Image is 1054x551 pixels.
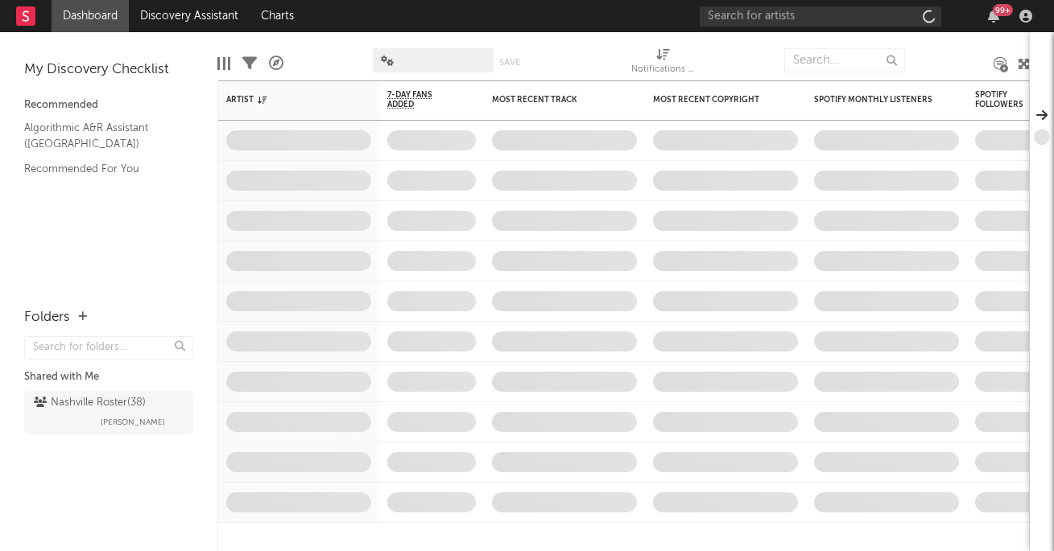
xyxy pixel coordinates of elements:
[492,95,613,105] div: Most Recent Track
[24,119,177,152] a: Algorithmic A&R Assistant ([GEOGRAPHIC_DATA])
[993,4,1013,16] div: 99 +
[269,40,283,87] div: A&R Pipeline
[217,40,230,87] div: Edit Columns
[24,160,177,178] a: Recommended For You
[24,60,193,80] div: My Discovery Checklist
[387,90,452,109] span: 7-Day Fans Added
[24,308,70,327] div: Folders
[653,95,774,105] div: Most Recent Copyright
[700,6,941,27] input: Search for artists
[101,413,165,432] span: [PERSON_NAME]
[784,48,905,72] input: Search...
[499,58,520,67] button: Save
[631,40,696,87] div: Notifications (Artist)
[988,10,999,23] button: 99+
[24,336,193,360] input: Search for folders...
[242,40,257,87] div: Filters
[975,90,1031,109] div: Spotify Followers
[814,95,935,105] div: Spotify Monthly Listeners
[226,95,347,105] div: Artist
[34,393,146,413] div: Nashville Roster ( 38 )
[631,60,696,80] div: Notifications (Artist)
[24,368,193,387] div: Shared with Me
[24,96,193,115] div: Recommended
[24,391,193,434] a: Nashville Roster(38)[PERSON_NAME]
